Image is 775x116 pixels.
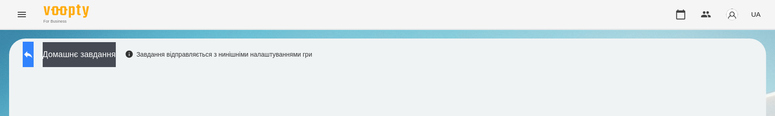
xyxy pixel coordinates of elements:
[726,8,738,21] img: avatar_s.png
[11,4,33,25] button: Menu
[44,5,89,18] img: Voopty Logo
[751,10,760,19] span: UA
[125,50,312,59] div: Завдання відправляється з нинішніми налаштуваннями гри
[43,42,116,67] button: Домашнє завдання
[44,19,89,24] span: For Business
[747,6,764,23] button: UA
